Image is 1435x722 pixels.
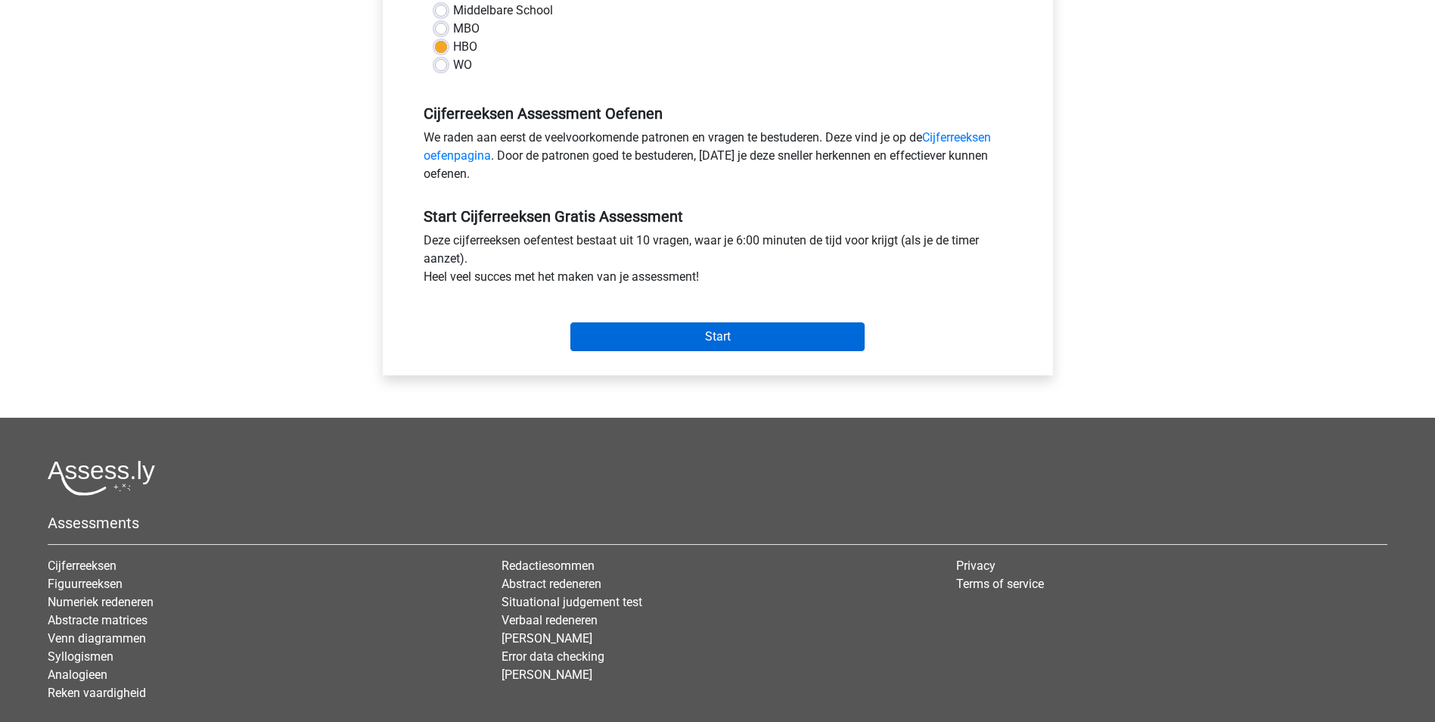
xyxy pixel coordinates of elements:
[502,649,604,664] a: Error data checking
[502,577,601,591] a: Abstract redeneren
[502,631,592,646] a: [PERSON_NAME]
[48,460,155,496] img: Assessly logo
[412,129,1023,189] div: We raden aan eerst de veelvoorkomende patronen en vragen te bestuderen. Deze vind je op de . Door...
[48,559,116,573] a: Cijferreeksen
[453,20,480,38] label: MBO
[502,613,598,627] a: Verbaal redeneren
[453,56,472,74] label: WO
[956,559,995,573] a: Privacy
[453,2,553,20] label: Middelbare School
[48,668,107,682] a: Analogieen
[453,38,477,56] label: HBO
[424,104,1012,123] h5: Cijferreeksen Assessment Oefenen
[48,686,146,700] a: Reken vaardigheid
[502,595,642,609] a: Situational judgement test
[502,668,592,682] a: [PERSON_NAME]
[48,649,113,664] a: Syllogismen
[48,595,154,609] a: Numeriek redeneren
[502,559,595,573] a: Redactiesommen
[48,631,146,646] a: Venn diagrammen
[48,514,1387,532] h5: Assessments
[570,322,865,351] input: Start
[956,577,1044,591] a: Terms of service
[48,577,123,591] a: Figuurreeksen
[412,232,1023,292] div: Deze cijferreeksen oefentest bestaat uit 10 vragen, waar je 6:00 minuten de tijd voor krijgt (als...
[48,613,148,627] a: Abstracte matrices
[424,207,1012,226] h5: Start Cijferreeksen Gratis Assessment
